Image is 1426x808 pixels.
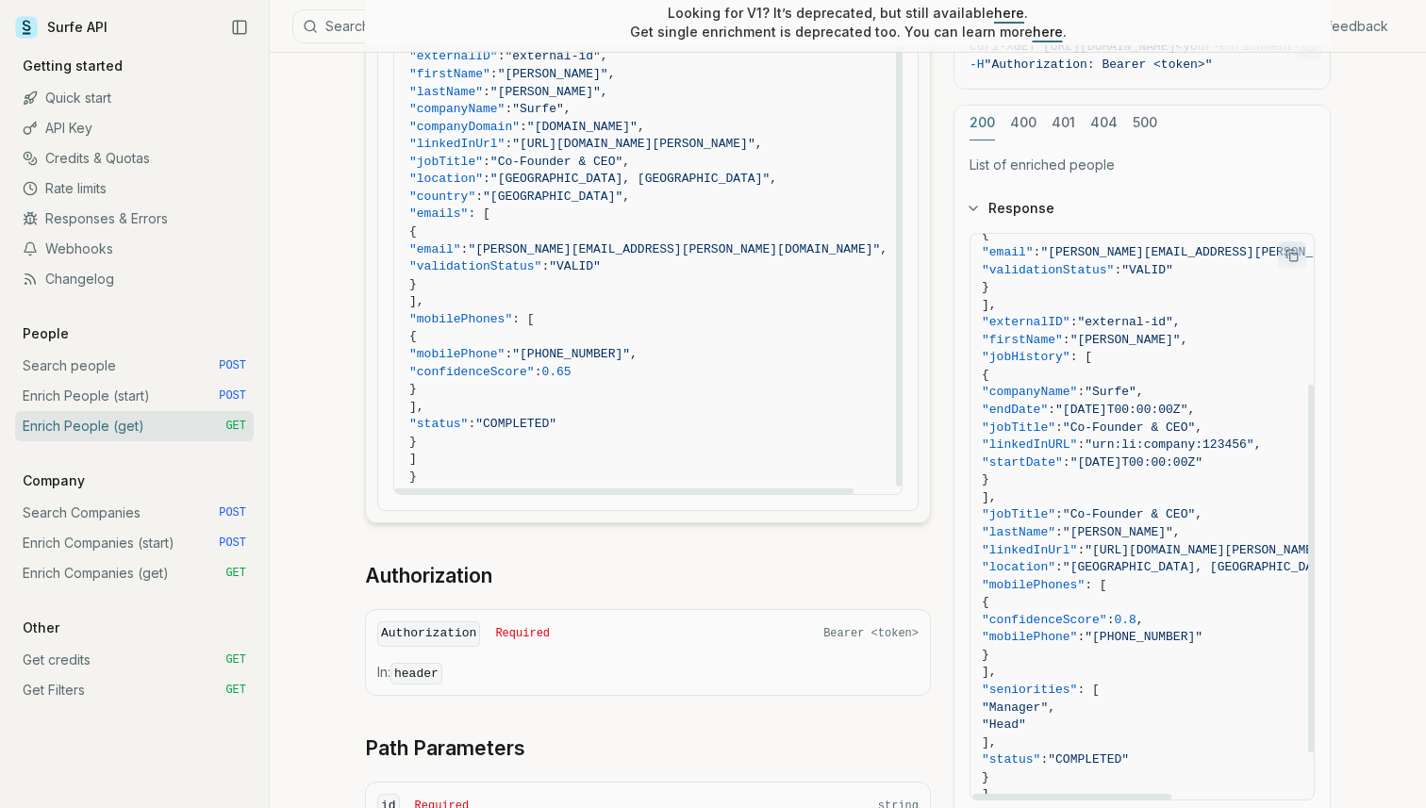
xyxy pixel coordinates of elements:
[982,701,1048,715] span: "Manager"
[219,536,246,551] span: POST
[770,172,777,186] span: ,
[982,403,1048,417] span: "endDate"
[985,58,1213,72] span: "Authorization: Bearer <token>"
[982,543,1077,557] span: "linkedInUrl"
[483,172,490,186] span: :
[15,234,254,264] a: Webhooks
[461,242,469,256] span: :
[490,155,622,169] span: "Co-Founder & CEO"
[490,172,770,186] span: "[GEOGRAPHIC_DATA], [GEOGRAPHIC_DATA]"
[1055,420,1063,435] span: :
[1034,245,1041,259] span: :
[409,102,505,116] span: "companyName"
[409,190,475,204] span: "country"
[390,663,442,684] code: header
[1173,525,1181,539] span: ,
[505,102,512,116] span: :
[1254,437,1262,452] span: ,
[1295,17,1388,36] a: Give feedback
[409,347,505,361] span: "mobilePhone"
[409,67,490,81] span: "firstName"
[880,242,887,256] span: ,
[409,137,505,151] span: "linkedInUrl"
[219,358,246,373] span: POST
[541,365,571,379] span: 0.65
[409,435,417,449] span: }
[1070,315,1078,329] span: :
[1055,560,1063,574] span: :
[225,652,246,668] span: GET
[1077,543,1085,557] span: :
[1077,683,1099,697] span: : [
[527,120,638,134] span: "[DOMAIN_NAME]"
[505,137,512,151] span: :
[638,120,645,134] span: ,
[1133,106,1157,140] button: 500
[1063,560,1342,574] span: "[GEOGRAPHIC_DATA], [GEOGRAPHIC_DATA]"
[1063,333,1070,347] span: :
[225,419,246,434] span: GET
[15,498,254,528] a: Search Companies POST
[1040,752,1048,767] span: :
[409,259,541,273] span: "validationStatus"
[601,85,608,99] span: ,
[1048,701,1055,715] span: ,
[549,259,601,273] span: "VALID"
[982,735,997,750] span: ],
[409,452,417,466] span: ]
[1063,525,1173,539] span: "[PERSON_NAME]"
[409,85,483,99] span: "lastName"
[498,67,608,81] span: "[PERSON_NAME]"
[512,137,754,151] span: "[URL][DOMAIN_NAME][PERSON_NAME]"
[982,385,1077,399] span: "companyName"
[1181,333,1188,347] span: ,
[982,595,989,609] span: {
[15,264,254,294] a: Changelog
[15,204,254,234] a: Responses & Errors
[1114,613,1136,627] span: 0.8
[365,563,492,589] a: Authorization
[982,752,1040,767] span: "status"
[1195,507,1202,521] span: ,
[409,400,424,414] span: ],
[409,242,461,256] span: "email"
[219,388,246,404] span: POST
[1055,525,1063,539] span: :
[970,106,995,140] button: 200
[1136,385,1144,399] span: ,
[982,787,997,801] span: ],
[622,155,630,169] span: ,
[1195,420,1202,435] span: ,
[982,560,1055,574] span: "location"
[982,333,1063,347] span: "firstName"
[982,770,989,784] span: }
[409,417,468,431] span: "status"
[1070,455,1202,470] span: "[DATE]T00:00:00Z"
[982,227,989,241] span: {
[292,9,764,43] button: Search⌘K
[622,190,630,204] span: ,
[601,49,608,63] span: ,
[1278,241,1306,270] button: Copy Text
[1187,403,1195,417] span: ,
[409,329,417,343] span: {
[468,206,489,221] span: : [
[982,578,1085,592] span: "mobilePhones"
[377,663,919,684] p: In:
[483,85,490,99] span: :
[982,613,1107,627] span: "confidenceScore"
[15,57,130,75] p: Getting started
[1063,455,1070,470] span: :
[468,242,880,256] span: "[PERSON_NAME][EMAIL_ADDRESS][PERSON_NAME][DOMAIN_NAME]"
[982,368,989,382] span: {
[541,259,549,273] span: :
[982,717,1026,732] span: "Head"
[608,67,616,81] span: ,
[495,626,550,641] span: Required
[15,13,108,41] a: Surfe API
[483,155,490,169] span: :
[490,67,498,81] span: :
[1136,613,1144,627] span: ,
[1121,263,1173,277] span: "VALID"
[1077,437,1085,452] span: :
